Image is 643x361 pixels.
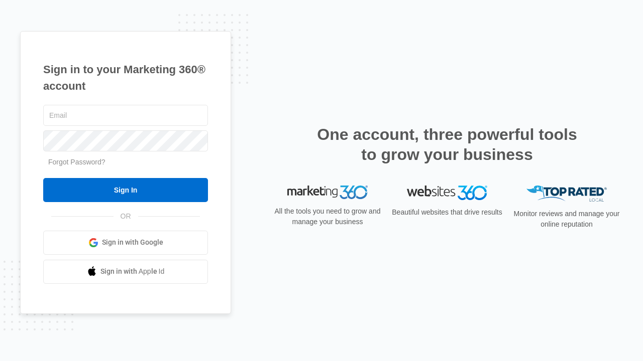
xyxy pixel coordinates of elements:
[100,266,165,277] span: Sign in with Apple Id
[314,124,580,164] h2: One account, three powerful tools to grow your business
[43,260,208,284] a: Sign in with Apple Id
[43,105,208,126] input: Email
[391,207,503,218] p: Beautiful websites that drive results
[102,237,163,248] span: Sign in with Google
[510,209,623,230] p: Monitor reviews and manage your online reputation
[114,211,138,222] span: OR
[43,231,208,255] a: Sign in with Google
[43,61,208,94] h1: Sign in to your Marketing 360® account
[48,158,105,166] a: Forgot Password?
[407,186,487,200] img: Websites 360
[526,186,607,202] img: Top Rated Local
[271,206,384,227] p: All the tools you need to grow and manage your business
[43,178,208,202] input: Sign In
[287,186,368,200] img: Marketing 360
